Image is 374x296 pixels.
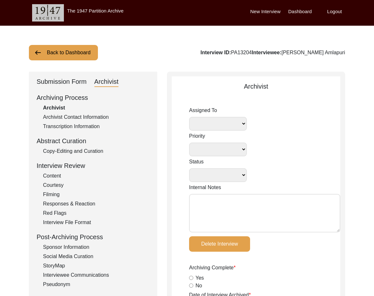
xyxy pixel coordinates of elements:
[32,4,64,22] img: header-logo.png
[189,132,247,140] label: Priority
[43,281,150,288] div: Pseudonym
[252,50,281,55] b: Interviewee:
[189,107,247,114] label: Assigned To
[29,45,98,60] button: Back to Dashboard
[37,93,150,102] div: Archiving Process
[37,232,150,242] div: Post-Archiving Process
[37,136,150,146] div: Abstract Curation
[43,172,150,180] div: Content
[43,104,150,112] div: Archivist
[43,181,150,189] div: Courtesy
[67,8,124,13] label: The 1947 Partition Archive
[189,184,221,191] label: Internal Notes
[43,147,150,155] div: Copy-Editing and Curation
[43,123,150,130] div: Transcription Information
[189,236,250,252] button: Delete Interview
[94,77,119,87] div: Archivist
[200,49,345,57] div: PA13204 [PERSON_NAME] Amlapuri
[200,50,231,55] b: Interview ID:
[43,200,150,208] div: Responses & Reaction
[172,82,340,91] div: Archivist
[43,219,150,226] div: Interview File Format
[250,8,281,15] label: New Interview
[196,274,204,282] label: Yes
[43,253,150,260] div: Social Media Curation
[189,264,236,272] label: Archiving Complete
[43,209,150,217] div: Red Flags
[43,271,150,279] div: Interviewee Communications
[43,191,150,198] div: Filming
[43,262,150,270] div: StoryMap
[37,161,150,170] div: Interview Review
[37,77,87,87] div: Submission Form
[288,8,312,15] label: Dashboard
[189,158,247,166] label: Status
[327,8,342,15] label: Logout
[34,49,42,57] img: arrow-left.png
[43,243,150,251] div: Sponsor Information
[43,113,150,121] div: Archivist Contact Information
[196,282,202,290] label: No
